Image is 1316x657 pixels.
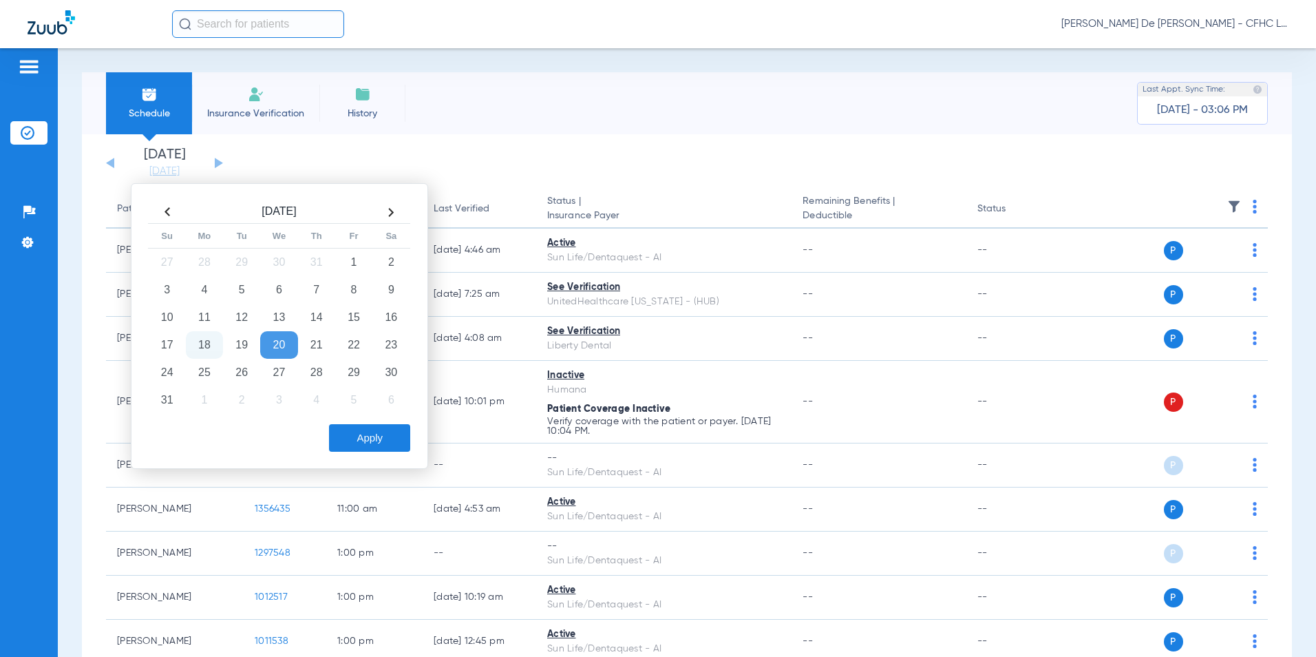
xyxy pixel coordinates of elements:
[434,202,489,216] div: Last Verified
[1164,393,1183,412] span: P
[803,592,813,602] span: --
[803,460,813,470] span: --
[116,107,182,121] span: Schedule
[547,417,781,436] p: Verify coverage with the patient or payer. [DATE] 10:04 PM.
[248,86,264,103] img: Manual Insurance Verification
[18,59,40,75] img: hamburger-icon
[255,592,288,602] span: 1012517
[1164,632,1183,651] span: P
[123,165,206,178] a: [DATE]
[123,148,206,178] li: [DATE]
[326,488,423,532] td: 11:00 AM
[255,548,290,558] span: 1297548
[547,383,781,397] div: Humana
[434,202,525,216] div: Last Verified
[803,289,813,299] span: --
[547,554,781,568] div: Sun Life/Dentaquest - AI
[1253,200,1257,213] img: group-dot-blue.svg
[547,642,781,656] div: Sun Life/Dentaquest - AI
[803,209,955,223] span: Deductible
[423,361,536,444] td: [DATE] 10:01 PM
[423,229,536,273] td: [DATE] 4:46 AM
[1253,546,1257,560] img: group-dot-blue.svg
[423,488,536,532] td: [DATE] 4:53 AM
[547,209,781,223] span: Insurance Payer
[803,548,813,558] span: --
[547,495,781,510] div: Active
[1164,544,1183,563] span: P
[1227,200,1241,213] img: filter.svg
[547,451,781,466] div: --
[792,190,966,229] th: Remaining Benefits |
[423,273,536,317] td: [DATE] 7:25 AM
[1253,502,1257,516] img: group-dot-blue.svg
[547,368,781,383] div: Inactive
[803,636,813,646] span: --
[1253,395,1257,408] img: group-dot-blue.svg
[1164,285,1183,304] span: P
[803,397,813,406] span: --
[547,251,781,265] div: Sun Life/Dentaquest - AI
[1164,456,1183,475] span: P
[966,576,1059,620] td: --
[117,202,178,216] div: Patient Name
[547,404,670,414] span: Patient Coverage Inactive
[547,583,781,598] div: Active
[1157,103,1248,117] span: [DATE] - 03:06 PM
[28,10,75,34] img: Zuub Logo
[966,273,1059,317] td: --
[1253,287,1257,301] img: group-dot-blue.svg
[1247,591,1316,657] iframe: Chat Widget
[1061,17,1288,31] span: [PERSON_NAME] De [PERSON_NAME] - CFHC Lake Wales Dental
[547,295,781,309] div: UnitedHealthcare [US_STATE] - (HUB)
[1164,329,1183,348] span: P
[1253,590,1257,604] img: group-dot-blue.svg
[186,201,372,224] th: [DATE]
[547,510,781,524] div: Sun Life/Dentaquest - AI
[1253,458,1257,472] img: group-dot-blue.svg
[966,317,1059,361] td: --
[547,539,781,554] div: --
[803,333,813,343] span: --
[106,532,244,576] td: [PERSON_NAME]
[423,444,536,488] td: --
[354,86,371,103] img: History
[179,18,191,30] img: Search Icon
[202,107,309,121] span: Insurance Verification
[966,532,1059,576] td: --
[1164,500,1183,519] span: P
[255,636,288,646] span: 1011538
[547,627,781,642] div: Active
[1164,588,1183,607] span: P
[329,424,410,452] button: Apply
[803,245,813,255] span: --
[966,488,1059,532] td: --
[966,190,1059,229] th: Status
[423,576,536,620] td: [DATE] 10:19 AM
[326,576,423,620] td: 1:00 PM
[1143,83,1225,96] span: Last Appt. Sync Time:
[547,236,781,251] div: Active
[547,280,781,295] div: See Verification
[326,532,423,576] td: 1:00 PM
[536,190,792,229] th: Status |
[547,324,781,339] div: See Verification
[966,444,1059,488] td: --
[1253,85,1262,94] img: last sync help info
[966,229,1059,273] td: --
[172,10,344,38] input: Search for patients
[1253,331,1257,345] img: group-dot-blue.svg
[547,339,781,353] div: Liberty Dental
[423,317,536,361] td: [DATE] 4:08 AM
[117,202,233,216] div: Patient Name
[966,361,1059,444] td: --
[106,576,244,620] td: [PERSON_NAME]
[423,532,536,576] td: --
[255,504,290,514] span: 1356435
[547,598,781,612] div: Sun Life/Dentaquest - AI
[1164,241,1183,260] span: P
[141,86,158,103] img: Schedule
[106,488,244,532] td: [PERSON_NAME]
[1253,243,1257,257] img: group-dot-blue.svg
